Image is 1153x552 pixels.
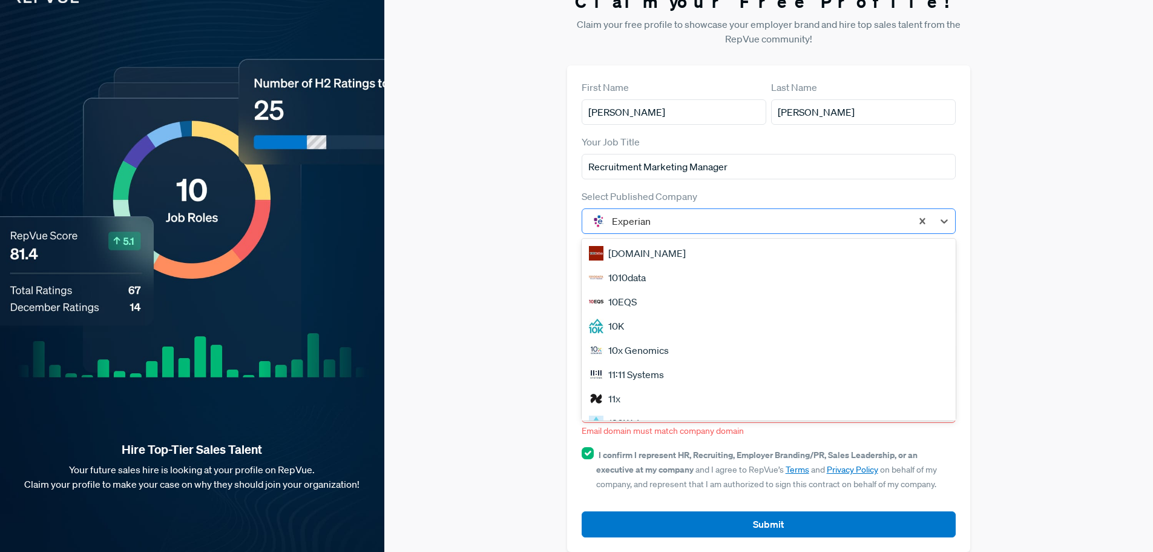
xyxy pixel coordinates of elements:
a: Terms [786,464,809,475]
div: 120Water [582,411,956,435]
p: Claim your free profile to showcase your employer brand and hire top sales talent from the RepVue... [567,17,971,46]
img: Experian [591,214,606,228]
img: 11:11 Systems [589,367,603,382]
img: 1000Bulbs.com [589,246,603,261]
label: Last Name [771,80,817,95]
input: Title [582,154,956,179]
label: Select Published Company [582,189,697,204]
img: 10EQS [589,294,603,309]
div: 10EQS [582,290,956,314]
div: 10K [582,314,956,338]
a: Privacy Policy [827,464,878,475]
strong: I confirm I represent HR, Recruiting, Employer Branding/PR, Sales Leadership, or an executive at ... [596,449,918,475]
img: 120Water [589,416,603,430]
div: 11x [582,387,956,411]
div: 10x Genomics [582,338,956,362]
strong: Hire Top-Tier Sales Talent [19,442,365,457]
label: First Name [582,80,629,95]
div: 1010data [582,265,956,290]
span: and I agree to RepVue’s and on behalf of my company, and represent that I am authorized to sign t... [596,450,937,490]
img: 11x [589,391,603,406]
label: Your Job Title [582,135,640,149]
span: Email domain must match company domain [582,425,744,436]
input: Last Name [771,99,956,125]
div: [DOMAIN_NAME] [582,241,956,265]
div: 11:11 Systems [582,362,956,387]
input: First Name [582,99,766,125]
img: 1010data [589,270,603,285]
img: 10x Genomics [589,343,603,357]
p: Your future sales hire is looking at your profile on RepVue. Claim your profile to make your case... [19,462,365,491]
button: Submit [582,511,956,537]
img: 10K [589,319,603,333]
